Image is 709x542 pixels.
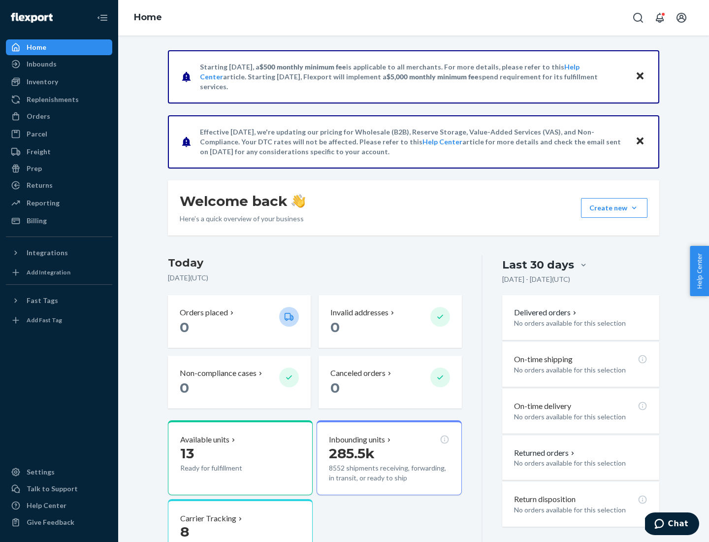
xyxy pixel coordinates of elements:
p: No orders available for this selection [514,412,647,422]
span: $500 monthly minimum fee [259,63,346,71]
a: Billing [6,213,112,229]
div: Talk to Support [27,484,78,494]
div: Reporting [27,198,60,208]
div: Freight [27,147,51,157]
p: Canceled orders [330,368,386,379]
button: Create new [581,198,647,218]
a: Help Center [422,137,462,146]
a: Home [6,39,112,55]
p: Effective [DATE], we're updating our pricing for Wholesale (B2B), Reserve Storage, Value-Added Se... [200,127,626,157]
button: Invalid addresses 0 [319,295,461,348]
button: Give Feedback [6,514,112,530]
button: Talk to Support [6,481,112,497]
div: Give Feedback [27,517,74,527]
div: Inventory [27,77,58,87]
img: Flexport logo [11,13,53,23]
p: Available units [180,434,229,445]
a: Inventory [6,74,112,90]
p: No orders available for this selection [514,318,647,328]
button: Close Navigation [93,8,112,28]
p: Starting [DATE], a is applicable to all merchants. For more details, please refer to this article... [200,62,626,92]
div: Parcel [27,129,47,139]
span: 0 [330,319,340,336]
button: Canceled orders 0 [319,356,461,408]
p: [DATE] ( UTC ) [168,273,462,283]
a: Orders [6,108,112,124]
span: 0 [330,379,340,396]
div: Returns [27,180,53,190]
span: 0 [180,319,189,336]
p: [DATE] - [DATE] ( UTC ) [502,274,570,284]
span: 285.5k [329,445,375,462]
div: Add Integration [27,268,70,276]
div: Last 30 days [502,257,574,272]
div: Replenishments [27,95,79,104]
a: Returns [6,177,112,193]
p: Carrier Tracking [180,513,236,524]
div: Integrations [27,248,68,258]
p: Orders placed [180,307,228,318]
button: Help Center [690,246,709,296]
button: Delivered orders [514,307,579,318]
div: Help Center [27,501,66,510]
p: No orders available for this selection [514,365,647,375]
div: Inbounds [27,59,57,69]
a: Add Fast Tag [6,312,112,328]
div: Settings [27,467,55,477]
p: Return disposition [514,494,576,505]
img: hand-wave emoji [291,194,305,208]
p: On-time shipping [514,354,573,365]
a: Replenishments [6,92,112,107]
a: Help Center [6,498,112,513]
ol: breadcrumbs [126,3,170,32]
button: Fast Tags [6,293,112,308]
p: 8552 shipments receiving, forwarding, in transit, or ready to ship [329,463,449,483]
button: Close [634,135,646,149]
button: Close [634,69,646,84]
a: Prep [6,161,112,176]
div: Home [27,42,46,52]
a: Inbounds [6,56,112,72]
h3: Today [168,255,462,271]
div: Orders [27,111,50,121]
a: Parcel [6,126,112,142]
button: Open notifications [650,8,670,28]
p: Ready for fulfillment [180,463,271,473]
p: Here’s a quick overview of your business [180,214,305,224]
button: Orders placed 0 [168,295,311,348]
p: No orders available for this selection [514,458,647,468]
span: $5,000 monthly minimum fee [387,72,479,81]
span: 8 [180,523,189,540]
p: On-time delivery [514,401,571,412]
a: Freight [6,144,112,160]
button: Available units13Ready for fulfillment [168,420,313,495]
button: Open account menu [672,8,691,28]
p: Inbounding units [329,434,385,445]
button: Inbounding units285.5k8552 shipments receiving, forwarding, in transit, or ready to ship [317,420,461,495]
iframe: Opens a widget where you can chat to one of our agents [645,512,699,537]
p: Invalid addresses [330,307,388,318]
a: Add Integration [6,265,112,280]
a: Reporting [6,195,112,211]
a: Settings [6,464,112,480]
button: Returned orders [514,447,577,459]
button: Open Search Box [628,8,648,28]
p: Non-compliance cases [180,368,257,379]
div: Add Fast Tag [27,316,62,324]
p: No orders available for this selection [514,505,647,515]
div: Fast Tags [27,296,58,305]
button: Integrations [6,245,112,261]
button: Non-compliance cases 0 [168,356,311,408]
a: Home [134,12,162,23]
span: 13 [180,445,194,462]
span: 0 [180,379,189,396]
h1: Welcome back [180,192,305,210]
div: Billing [27,216,47,226]
div: Prep [27,164,42,173]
